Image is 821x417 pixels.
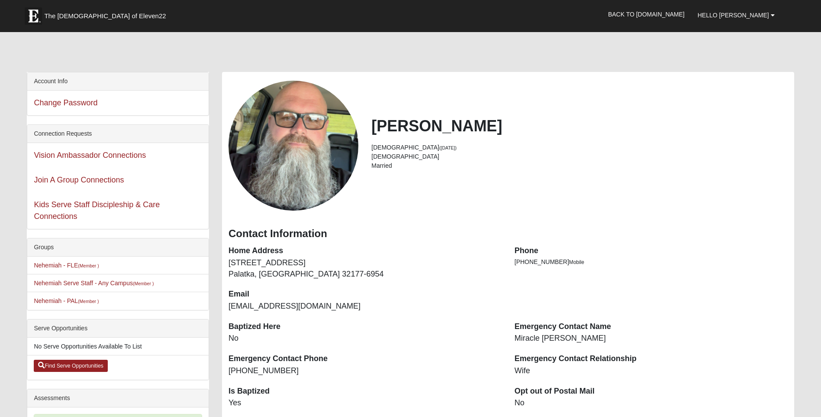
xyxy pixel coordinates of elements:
[34,200,160,221] a: Kids Serve Staff Discipleship & Care Connections
[371,152,787,161] li: [DEMOGRAPHIC_DATA]
[602,3,691,25] a: Back to [DOMAIN_NAME]
[229,81,358,211] a: View Fullsize Photo
[371,117,787,135] h2: [PERSON_NAME]
[515,353,788,365] dt: Emergency Contact Relationship
[229,228,788,240] h3: Contact Information
[515,397,788,409] dd: No
[34,262,99,269] a: Nehemiah - FLE(Member )
[229,365,502,377] dd: [PHONE_NUMBER]
[515,333,788,344] dd: Miracle [PERSON_NAME]
[439,145,457,150] small: ([DATE])
[229,245,502,257] dt: Home Address
[515,365,788,377] dd: Wife
[229,321,502,332] dt: Baptized Here
[698,12,769,19] span: Hello [PERSON_NAME]
[34,176,124,184] a: Join A Group Connections
[34,98,97,107] a: Change Password
[229,301,502,312] dd: [EMAIL_ADDRESS][DOMAIN_NAME]
[569,259,584,265] span: Mobile
[229,386,502,397] dt: Is Baptized
[515,321,788,332] dt: Emergency Contact Name
[371,161,787,170] li: Married
[27,125,209,143] div: Connection Requests
[27,72,209,91] div: Account Info
[34,280,154,287] a: Nehemiah Serve Staff - Any Campus(Member )
[691,4,781,26] a: Hello [PERSON_NAME]
[515,386,788,397] dt: Opt out of Postal Mail
[34,297,99,304] a: Nehemiah - PAL(Member )
[34,360,108,372] a: Find Serve Opportunities
[27,319,209,338] div: Serve Opportunities
[229,353,502,365] dt: Emergency Contact Phone
[25,7,42,25] img: Eleven22 logo
[515,257,788,267] li: [PHONE_NUMBER]
[78,263,99,268] small: (Member )
[34,151,146,160] a: Vision Ambassador Connections
[133,281,154,286] small: (Member )
[27,338,209,355] li: No Serve Opportunities Available To List
[229,257,502,280] dd: [STREET_ADDRESS] Palatka, [GEOGRAPHIC_DATA] 32177-6954
[27,238,209,257] div: Groups
[27,389,209,407] div: Assessments
[20,3,193,25] a: The [DEMOGRAPHIC_DATA] of Eleven22
[44,12,166,20] span: The [DEMOGRAPHIC_DATA] of Eleven22
[229,333,502,344] dd: No
[515,245,788,257] dt: Phone
[371,143,787,152] li: [DEMOGRAPHIC_DATA]
[78,299,99,304] small: (Member )
[229,397,502,409] dd: Yes
[229,289,502,300] dt: Email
